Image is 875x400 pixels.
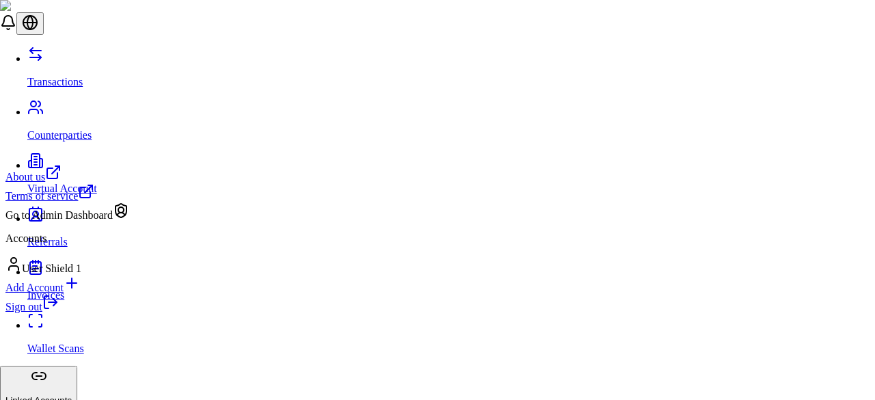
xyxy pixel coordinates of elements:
a: Add Account [5,275,129,294]
div: Go to Admin Dashboard [5,202,129,222]
p: Accounts [5,232,129,245]
a: Sign out [5,301,59,312]
a: Terms of service [5,183,129,202]
a: About us [5,164,129,183]
div: User Shield 1 [5,256,129,275]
